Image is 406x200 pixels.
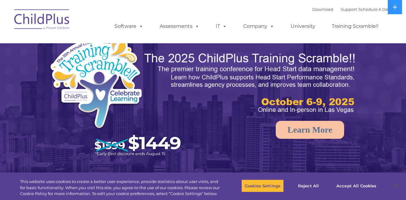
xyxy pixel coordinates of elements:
a: IT [209,20,233,32]
div: This website uses cookies to create a better user experience, provide statistics about user visit... [20,179,223,197]
a: Software [108,20,149,32]
a: Learn More [276,121,344,139]
a: Schedule A Demo [358,7,395,12]
a: University [284,20,322,32]
a: Training Scramble!! [326,20,385,32]
button: Close [389,179,403,193]
span: Last name [86,41,105,45]
font: | [312,7,395,12]
a: Support [341,7,357,12]
button: Cookies Settings [241,179,284,192]
a: Company [237,20,280,32]
button: Reject All [289,179,328,192]
span: Phone number [86,66,112,71]
a: Assessments [153,20,205,32]
img: ChildPlus by Procare Solutions [11,5,73,36]
button: Accept All Cookies [333,179,380,192]
a: Download [312,7,333,12]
